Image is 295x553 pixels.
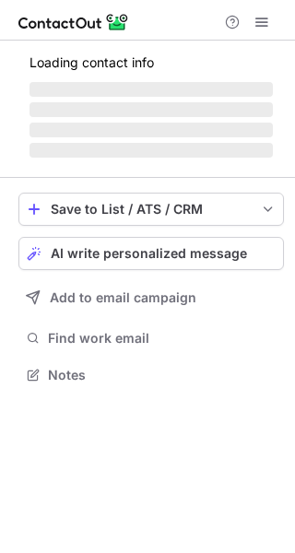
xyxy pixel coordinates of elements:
span: Add to email campaign [50,290,196,305]
button: Find work email [18,325,284,351]
span: Find work email [48,330,277,347]
span: ‌ [29,102,273,117]
span: Notes [48,367,277,383]
button: save-profile-one-click [18,193,284,226]
span: ‌ [29,82,273,97]
span: ‌ [29,143,273,158]
img: ContactOut v5.3.10 [18,11,129,33]
button: Add to email campaign [18,281,284,314]
button: AI write personalized message [18,237,284,270]
div: Save to List / ATS / CRM [51,202,252,217]
span: AI write personalized message [51,246,247,261]
p: Loading contact info [29,55,273,70]
button: Notes [18,362,284,388]
span: ‌ [29,123,273,137]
